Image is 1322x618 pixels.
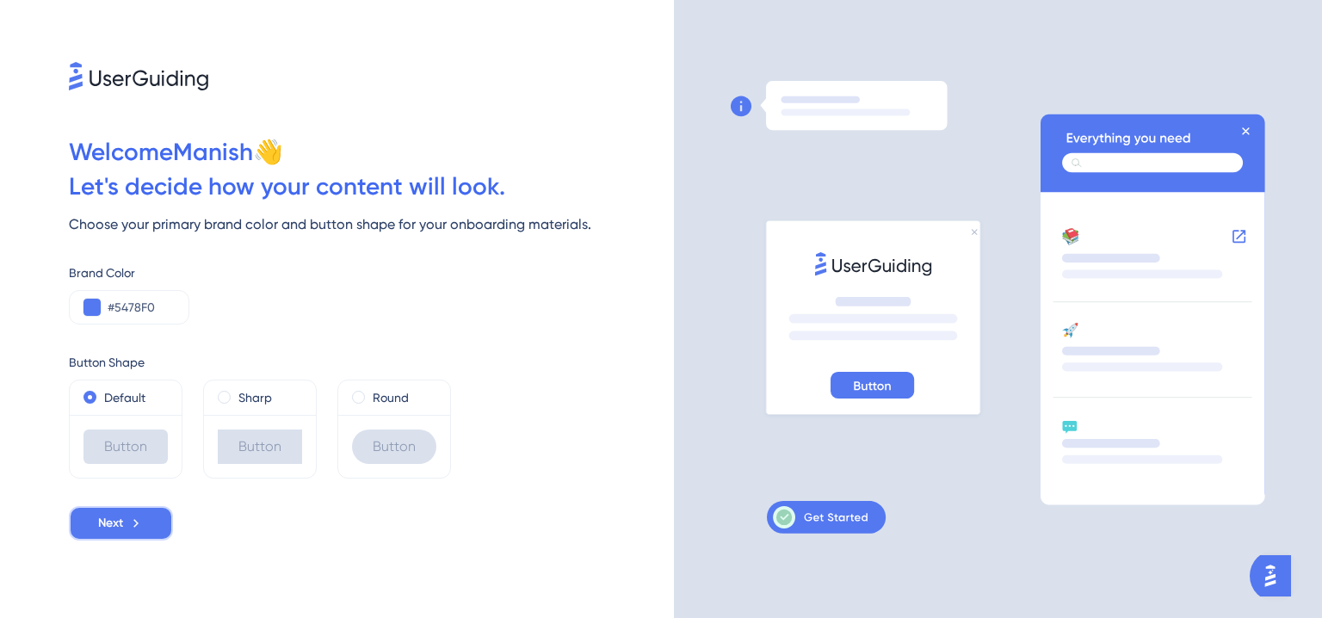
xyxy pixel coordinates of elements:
[69,506,173,541] button: Next
[98,513,123,534] span: Next
[238,387,272,408] label: Sharp
[373,387,409,408] label: Round
[69,135,674,170] div: Welcome Manish 👋
[69,263,674,283] div: Brand Color
[69,214,674,235] div: Choose your primary brand color and button shape for your onboarding materials.
[1250,550,1301,602] iframe: UserGuiding AI Assistant Launcher
[83,430,168,464] div: Button
[104,387,145,408] label: Default
[352,430,436,464] div: Button
[69,352,674,373] div: Button Shape
[218,430,302,464] div: Button
[69,170,674,204] div: Let ' s decide how your content will look.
